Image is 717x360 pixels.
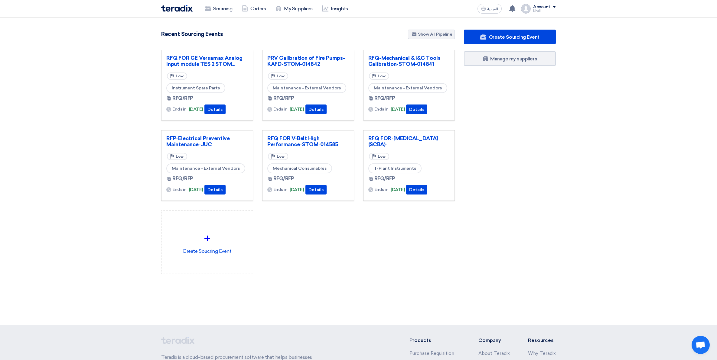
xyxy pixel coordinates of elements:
a: RFP-Electrical Preventive Maintenance-JUC [166,135,248,147]
span: Ends in [172,186,187,193]
h4: Recent Sourcing Events [161,31,223,37]
span: [DATE] [290,106,304,113]
a: Why Teradix [528,351,556,356]
span: العربية [487,7,498,11]
span: Low [277,74,285,78]
div: + [166,230,248,248]
span: Create Sourcing Event [489,34,539,40]
div: Account [533,5,550,10]
span: RFQ/RFP [172,95,193,102]
span: Ends in [374,106,389,112]
span: Mechanical Consumables [267,163,332,173]
button: Details [406,185,427,194]
span: Instrument Spare Parts [166,83,225,93]
a: RFQ FOR V-Belt High Performance-STOM-014585 [267,135,349,147]
span: RFQ/RFP [273,175,294,182]
button: Details [305,185,327,194]
span: RFQ/RFP [374,175,395,182]
span: [DATE] [391,106,405,113]
span: [DATE] [290,186,304,193]
button: العربية [477,4,502,14]
span: Maintenance - External Vendors [368,83,447,93]
span: Low [176,74,184,78]
span: RFQ/RFP [273,95,294,102]
a: About Teradix [478,351,510,356]
a: RFQ-Mechanical & I&C Tools Calibration-STOM-014841 [368,55,450,67]
li: Company [478,337,510,344]
a: Insights [318,2,353,15]
li: Resources [528,337,556,344]
a: RFQ FOR GE Versamax Analog Input module TES 2 STOM... [166,55,248,67]
a: Show All Pipeline [408,30,455,39]
a: Manage my suppliers [464,51,556,66]
span: T-Plant Instruments [368,163,422,173]
span: Low [378,154,386,159]
span: [DATE] [189,106,203,113]
a: My Suppliers [271,2,317,15]
span: RFQ/RFP [172,175,193,182]
span: Low [176,154,184,159]
img: Teradix logo [161,5,193,12]
li: Products [409,337,461,344]
span: Low [378,74,386,78]
button: Details [406,104,427,114]
span: [DATE] [391,186,405,193]
span: RFQ/RFP [374,95,395,102]
a: Sourcing [200,2,237,15]
img: profile_test.png [521,4,531,14]
span: Maintenance - External Vendors [166,163,245,173]
span: [DATE] [189,186,203,193]
a: Open chat [692,336,710,354]
a: PRV Calibration of Fire Pumps-KAFD-STOM-014842 [267,55,349,67]
span: Maintenance - External Vendors [267,83,346,93]
div: Create Soucring Event [166,216,248,269]
span: Ends in [273,186,288,193]
span: Ends in [172,106,187,112]
span: Ends in [273,106,288,112]
button: Details [204,185,226,194]
div: Khalil [533,9,556,13]
span: Low [277,154,285,159]
button: Details [305,104,327,114]
span: Ends in [374,186,389,193]
a: RFQ FOR-[MEDICAL_DATA] (SCBA)- [368,135,450,147]
button: Details [204,104,226,114]
a: Orders [237,2,271,15]
a: Purchase Requisition [409,351,454,356]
